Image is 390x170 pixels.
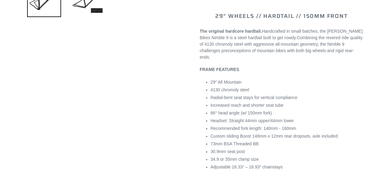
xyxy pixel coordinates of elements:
span: 29″ All Mountain [211,80,242,85]
span: Handcrafted in small batches, the [PERSON_NAME] Bikes Nimble 9 is a steel hardtail built to get r... [200,29,363,40]
span: Custom sliding Boost 148mm x 12mm rear dropouts, axle included [211,134,338,139]
span: Radial-bent seat stays for vertical compliance [211,95,298,100]
span: Recommended fork length: 140mm - 160mm [211,126,296,131]
strong: The original hardcore hardtail. [200,29,262,34]
span: Headset: Straight 44mm upper/44mm lower [211,118,294,123]
span: Adjustable 16.33“ – 16.93” chainstays [211,164,283,169]
span: 29" WHEELS // HARDTAIL // 150MM FRONT [215,12,348,20]
span: Increased reach and shorter seat tube [211,103,284,108]
span: 30.9mm seat post [211,149,245,154]
span: 34.9 or 35mm clamp size [211,157,259,162]
b: FRAME FEATURES [200,67,239,72]
span: Combining the revered ride quality of 4130 chromoly steel with aggressive all-mountain geometry, ... [200,35,363,60]
span: 73mm BSA Threaded BB [211,141,259,146]
span: 66° head angle (w/ 150mm fork) [211,110,272,115]
span: 4130 chromoly steel [211,87,249,92]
